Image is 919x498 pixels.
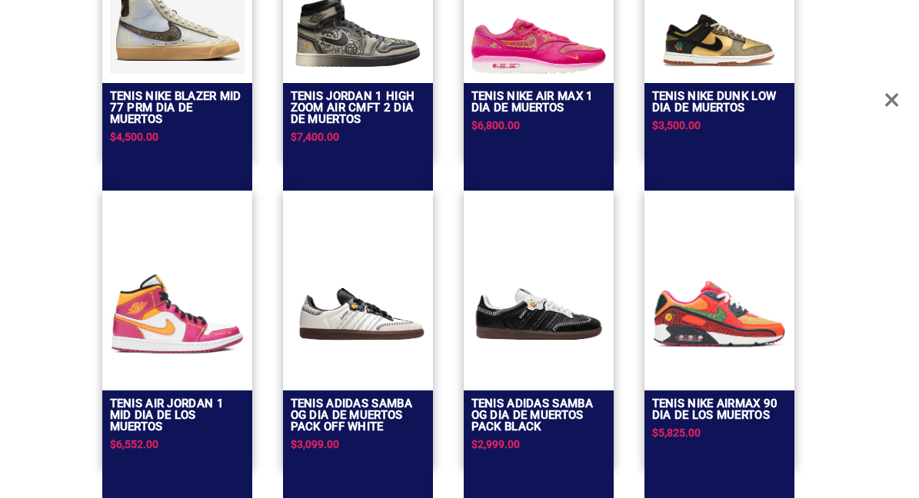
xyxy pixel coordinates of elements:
h2: TENIS ADIDAS SAMBA OG DIA DE MUERTOS PACK BLACK [471,398,606,433]
span: $6,800.00 [471,119,520,131]
span: $4,500.00 [110,131,158,143]
span: $3,500.00 [652,119,701,131]
a: TENIS ADIDAS SAMBA OG DIA DE MUERTOS PACK OFF WHITETENIS ADIDAS SAMBA OG DIA DE MUERTOS PACK OFF ... [283,189,433,466]
span: $7,400.00 [291,131,339,143]
h2: Tenis Nike Airmax 90 Dia De Los Muertos [652,398,787,421]
img: Tenis Air Jordan 1 Mid Dia De Los Muertos [110,247,245,381]
a: Tenis Air Jordan 1 Mid Dia De Los Muertos Tenis Air Jordan 1 Mid Dia De Los Muertos$6,552.00 [102,189,252,466]
span: $6,552.00 [110,438,158,450]
img: Tenis Nike Air Max 1 Dia De Muertos [471,18,606,73]
a: Tenis Nike Airmax 90 Dia De Los MuertosTenis Nike Airmax 90 Dia De Los Muertos$5,825.00 [644,189,794,466]
span: $2,999.00 [471,438,520,450]
img: Tenis Nike Airmax 90 Dia De Los Muertos [652,247,787,381]
h2: TENIS ADIDAS SAMBA OG DIA DE MUERTOS PACK OFF WHITE [291,398,425,433]
h2: Tenis Jordan 1 High Zoom Air Cmft 2 Dia De Muertos [291,91,425,125]
img: Tenis Nike Dunk Low Dia De Muertos [652,8,787,73]
img: TENIS ADIDAS SAMBA OG DIA DE MUERTOS PACK BLACK [471,247,606,381]
a: TENIS ADIDAS SAMBA OG DIA DE MUERTOS PACK BLACKTENIS ADIDAS SAMBA OG DIA DE MUERTOS PACK BLACK$2,... [464,189,614,466]
h2: Tenis Nike Air Max 1 Dia De Muertos [471,91,606,114]
img: TENIS ADIDAS SAMBA OG DIA DE MUERTOS PACK OFF WHITE [291,247,425,381]
h2: Tenis Air Jordan 1 Mid Dia De Los Muertos [110,398,245,433]
h2: TENIS NIKE BLAZER MID 77 PRM DIA DE MUERTOS [110,91,245,125]
h2: Tenis Nike Dunk Low Dia De Muertos [652,91,787,114]
span: $3,099.00 [291,438,339,450]
span: Close Overlay [884,77,900,123]
span: $5,825.00 [652,427,701,439]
